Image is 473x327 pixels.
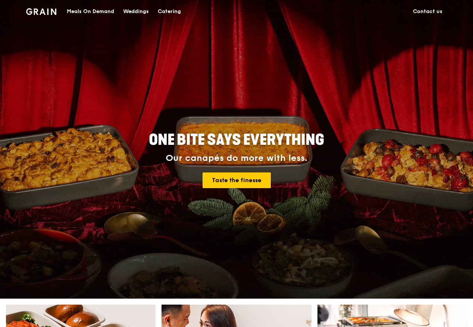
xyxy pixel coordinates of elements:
[123,0,149,23] div: Weddings
[153,0,185,23] a: Catering
[408,0,447,23] a: Contact us
[119,0,153,23] a: Weddings
[102,153,371,163] div: Our canapés do more with less.
[158,0,181,23] div: Catering
[67,0,114,23] div: Meals On Demand
[26,8,56,15] img: Grain
[149,131,324,149] span: ONE BITE SAYS EVERYTHING
[203,172,271,188] a: Taste the finesse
